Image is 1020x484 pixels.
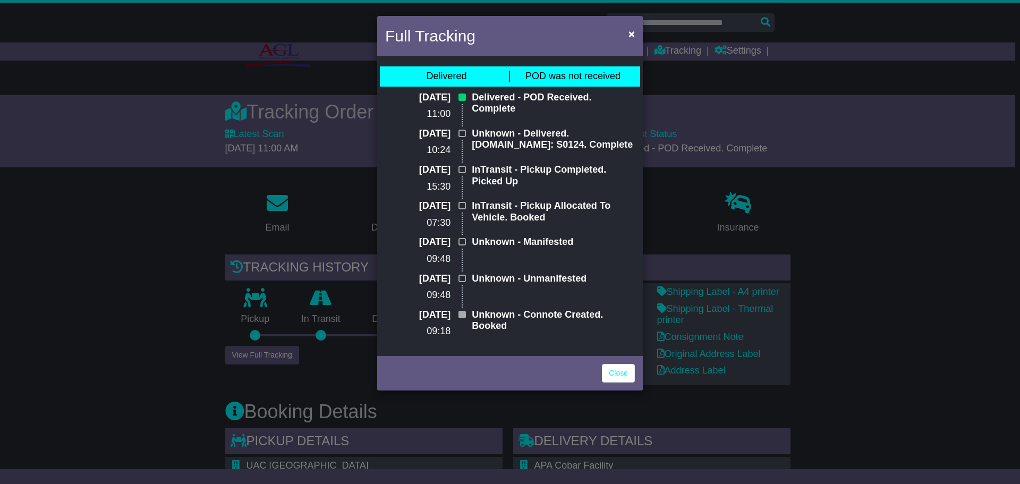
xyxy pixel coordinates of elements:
[426,71,466,82] div: Delivered
[385,181,450,193] p: 15:30
[385,145,450,156] p: 10:24
[472,200,635,223] p: InTransit - Pickup Allocated To Vehicle. Booked
[385,326,450,337] p: 09:18
[385,290,450,301] p: 09:48
[385,200,450,212] p: [DATE]
[602,364,635,383] a: Close
[623,23,640,45] button: Close
[525,71,620,81] span: POD was not received
[472,92,635,115] p: Delivered - POD Received. Complete
[385,217,450,229] p: 07:30
[385,236,450,248] p: [DATE]
[628,28,635,40] span: ×
[385,164,450,176] p: [DATE]
[385,24,475,48] h4: Full Tracking
[472,128,635,151] p: Unknown - Delivered. [DOMAIN_NAME]: S0124. Complete
[385,108,450,120] p: 11:00
[472,164,635,187] p: InTransit - Pickup Completed. Picked Up
[385,309,450,321] p: [DATE]
[472,236,635,248] p: Unknown - Manifested
[385,253,450,265] p: 09:48
[385,92,450,104] p: [DATE]
[472,309,635,332] p: Unknown - Connote Created. Booked
[472,273,635,285] p: Unknown - Unmanifested
[385,128,450,140] p: [DATE]
[385,273,450,285] p: [DATE]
